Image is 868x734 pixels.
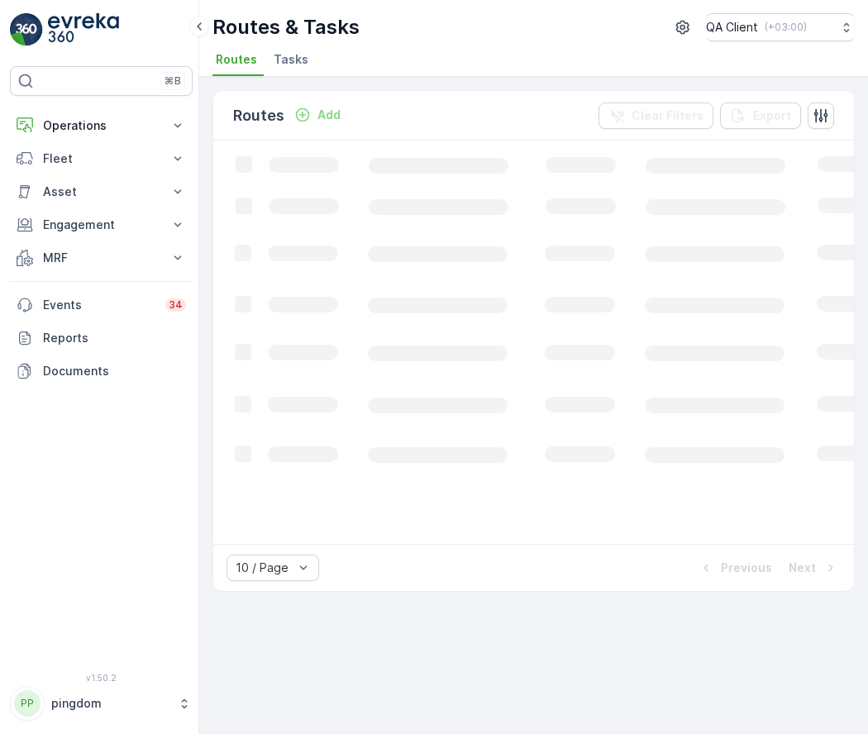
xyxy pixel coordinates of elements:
button: Add [288,105,347,125]
button: Fleet [10,142,193,175]
a: Events34 [10,288,193,322]
img: logo_light-DOdMpM7g.png [48,13,119,46]
button: Asset [10,175,193,208]
p: Documents [43,363,186,379]
p: Previous [721,560,772,576]
button: Engagement [10,208,193,241]
p: Fleet [43,150,160,167]
a: Documents [10,355,193,388]
span: Tasks [274,51,308,68]
button: QA Client(+03:00) [706,13,855,41]
button: Next [787,558,841,578]
p: Next [789,560,816,576]
p: Engagement [43,217,160,233]
p: Export [753,107,791,124]
p: MRF [43,250,160,266]
p: QA Client [706,19,758,36]
button: Previous [696,558,774,578]
button: MRF [10,241,193,274]
div: PP [14,690,41,717]
p: Reports [43,330,186,346]
p: Operations [43,117,160,134]
p: ⌘B [165,74,181,88]
button: Operations [10,109,193,142]
p: Events [43,297,155,313]
p: Routes [233,104,284,127]
span: v 1.50.2 [10,673,193,683]
span: Routes [216,51,257,68]
p: Routes & Tasks [212,14,360,41]
p: 34 [169,298,183,312]
button: PPpingdom [10,686,193,721]
p: ( +03:00 ) [765,21,807,34]
img: logo [10,13,43,46]
button: Export [720,102,801,129]
p: Add [317,107,341,123]
p: Asset [43,183,160,200]
p: pingdom [51,695,169,712]
button: Clear Filters [599,102,713,129]
p: Clear Filters [632,107,703,124]
a: Reports [10,322,193,355]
